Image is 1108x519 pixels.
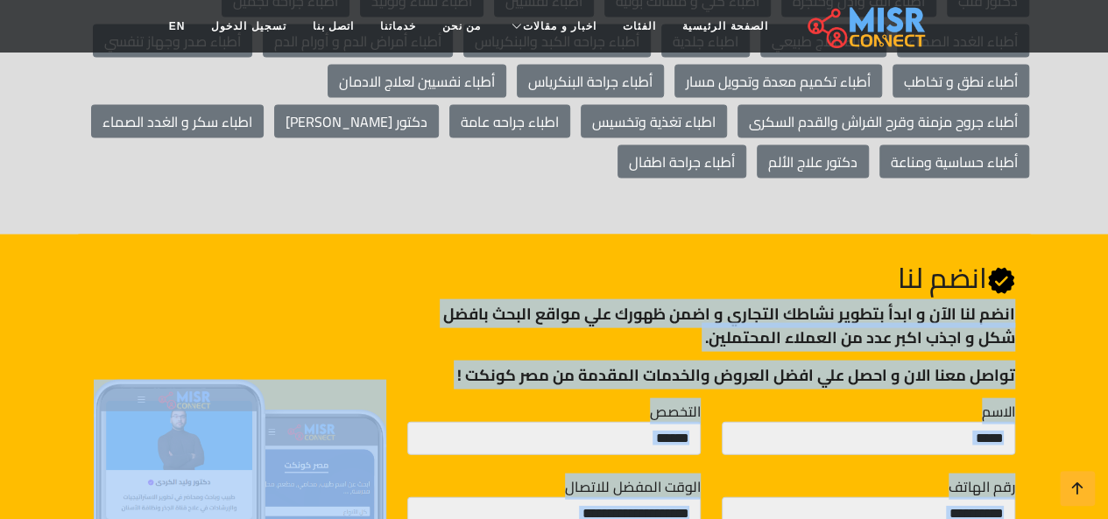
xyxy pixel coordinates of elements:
h2: انضم لنا [407,261,1014,295]
a: أطباء نفسيين لعلاج الادمان [328,65,506,98]
a: اطباء سكر و الغدد الصماء [91,105,264,138]
a: أطباء تكميم معدة وتحويل مسار [674,65,882,98]
a: دكتور علاج الألم [757,145,869,179]
a: من نحن [429,10,494,43]
a: أطباء جروح مزمنة وقرح الفراش والقدم السكرى [737,105,1029,138]
img: main.misr_connect [808,4,925,48]
a: EN [156,10,199,43]
label: الاسم [982,401,1015,422]
span: اخبار و مقالات [523,18,596,34]
p: انضم لنا اﻵن و ابدأ بتطوير نشاطك التجاري و اضمن ظهورك علي مواقع البحث بافضل شكل و اجذب اكبر عدد م... [407,302,1014,349]
a: خدماتنا [367,10,429,43]
a: أطباء جراحة اطفال [618,145,746,179]
a: أطباء جراحة البنكرياس [517,65,664,98]
a: الصفحة الرئيسية [669,10,780,43]
label: التخصص [650,401,701,422]
a: اخبار و مقالات [494,10,610,43]
label: رقم الهاتف [949,476,1015,497]
svg: Verified account [987,267,1015,295]
a: دكتور [PERSON_NAME] [274,105,439,138]
a: اطباء تغذية وتخسيس [581,105,727,138]
p: تواصل معنا الان و احصل علي افضل العروض والخدمات المقدمة من مصر كونكت ! [407,363,1014,387]
a: أطباء نطق و تخاطب [893,65,1029,98]
a: اطباء جراحه عامة [449,105,570,138]
a: أطباء حساسية ومناعة [879,145,1029,179]
a: اتصل بنا [300,10,367,43]
a: الفئات [610,10,669,43]
label: الوقت المفضل للاتصال [565,476,701,497]
a: تسجيل الدخول [198,10,299,43]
